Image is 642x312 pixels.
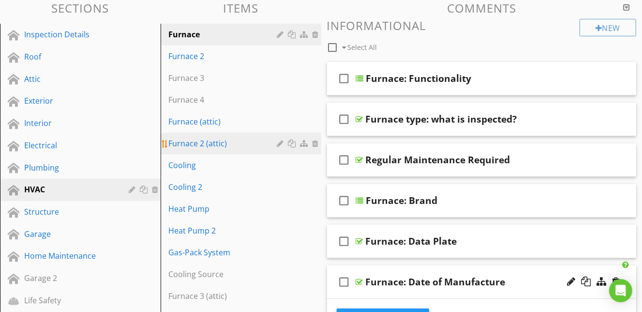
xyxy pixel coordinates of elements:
h3: Items [161,1,321,15]
div: Electrical [24,140,115,151]
div: Heat Pump [168,203,280,215]
div: Furnace 4 [168,94,280,106]
i: check_box_outline_blank [337,67,352,90]
div: Furnace: Functionality [366,73,472,84]
div: New [580,19,636,36]
div: Cooling [168,159,280,171]
div: Life Safety [24,295,115,306]
div: Heat Pump 2 [168,225,280,236]
i: check_box_outline_blank [337,189,352,212]
div: Furnace: Date of Manufacture [366,276,506,288]
div: Gas-Pack System [168,247,280,258]
div: Cooling 2 [168,181,280,193]
div: Regular Maintenance Required [366,154,510,166]
i: check_box_outline_blank [337,108,352,131]
div: Attic [24,73,115,85]
div: HVAC [24,184,115,195]
div: Furnace (attic) [168,116,280,127]
div: Exterior [24,95,115,107]
h3: Comments [327,1,637,15]
div: Furnace 2 (attic) [168,138,280,149]
div: Furnace 3 [168,72,280,84]
div: Furnace type: what is inspected? [366,113,517,125]
h3: Informational [327,19,637,32]
div: Inspection Details [24,29,115,40]
div: Furnace 3 (attic) [168,290,280,302]
div: Garage 2 [24,272,115,284]
i: check_box_outline_blank [337,148,352,172]
div: Furnace [168,29,280,40]
div: Furnace: Brand [366,195,438,206]
div: Roof [24,51,115,62]
div: Furnace 2 [168,50,280,62]
div: Structure [24,206,115,218]
span: Select All [347,43,377,52]
div: Open Intercom Messenger [609,279,632,302]
div: Home Maintenance [24,250,115,262]
div: Plumbing [24,162,115,173]
div: Garage [24,228,115,240]
i: check_box_outline_blank [337,270,352,294]
div: Interior [24,117,115,129]
div: Furnace: Data Plate [366,235,457,247]
div: Cooling Source [168,268,280,280]
i: check_box_outline_blank [337,230,352,253]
